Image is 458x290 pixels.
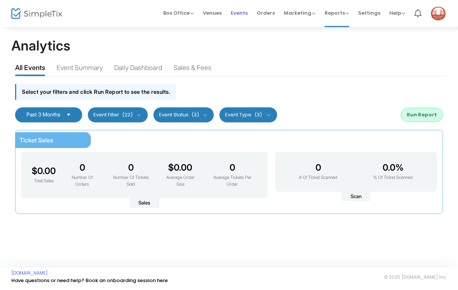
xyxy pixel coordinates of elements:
[208,162,257,173] h3: 0
[109,174,153,188] p: Number Of Tickets Sold
[384,274,447,280] span: © 2025 [DOMAIN_NAME] Inc.
[257,3,275,23] span: Orders
[15,84,176,99] div: Select your filters and click Run Report to see the results.
[284,9,316,17] span: Marketing
[389,9,405,17] span: Help
[203,3,222,23] span: Venues
[191,112,199,118] span: (3)
[32,166,56,176] h3: $0.00
[109,162,153,173] h3: 0
[88,107,148,122] button: Event Filter(22)
[173,63,211,76] div: Sales & Fees
[11,270,48,276] a: [DOMAIN_NAME]
[122,112,133,118] span: (22)
[254,112,262,118] span: (3)
[11,38,447,54] h1: Analytics
[129,198,159,208] span: Sales
[163,9,194,17] span: Box Office
[20,136,53,144] span: Ticket Sales
[299,174,337,181] p: # Of Ticket Scanned
[114,63,162,76] div: Daily Dashboard
[153,107,214,122] button: Event Status(3)
[26,111,60,118] span: Past 3 Months
[15,63,45,76] div: All Events
[325,9,349,17] span: Reports
[162,162,199,173] h3: $0.00
[208,174,257,188] p: Average Tickets Per Order
[219,107,277,122] button: Event Type(3)
[32,178,56,185] p: Total Sales
[162,174,199,188] p: Average Order Size
[373,174,413,181] p: % Of Ticket Scanned
[231,3,248,23] span: Events
[342,192,371,201] span: Scan
[65,174,100,188] p: Number Of Orders
[63,112,74,118] button: Select
[11,277,168,284] a: Have questions or need help? Book an onboarding session here
[299,162,337,173] h3: 0
[57,63,103,76] div: Event Summary
[373,162,413,173] h3: 0.0%
[358,3,380,23] span: Settings
[65,162,100,173] h3: 0
[401,108,443,122] button: Run Report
